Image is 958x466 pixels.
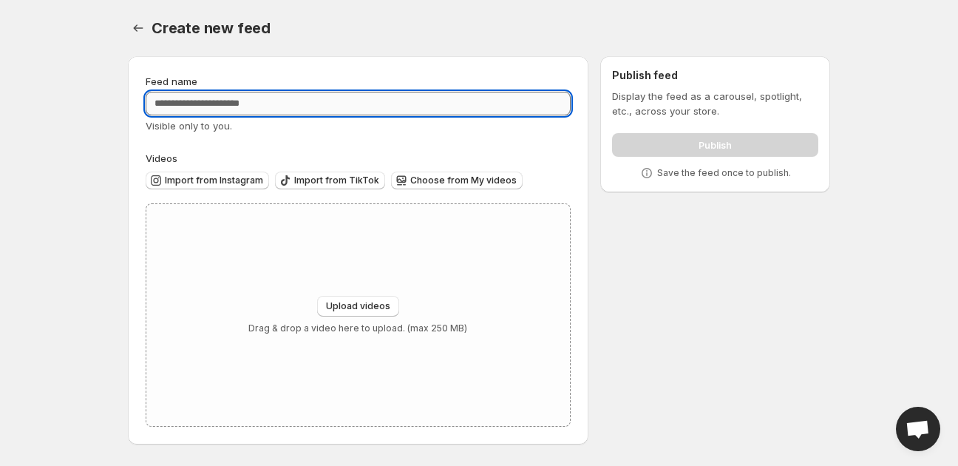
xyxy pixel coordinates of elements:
button: Settings [128,18,149,38]
span: Upload videos [326,300,390,312]
a: Open chat [896,407,940,451]
button: Upload videos [317,296,399,317]
span: Visible only to you. [146,120,232,132]
span: Import from TikTok [294,175,379,186]
button: Choose from My videos [391,172,523,189]
button: Import from Instagram [146,172,269,189]
span: Create new feed [152,19,271,37]
span: Videos [146,152,177,164]
span: Choose from My videos [410,175,517,186]
p: Save the feed once to publish. [657,167,791,179]
p: Drag & drop a video here to upload. (max 250 MB) [248,323,467,334]
p: Display the feed as a carousel, spotlight, etc., across your store. [612,89,818,118]
button: Import from TikTok [275,172,385,189]
h2: Publish feed [612,68,818,83]
span: Import from Instagram [165,175,263,186]
span: Feed name [146,75,197,87]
